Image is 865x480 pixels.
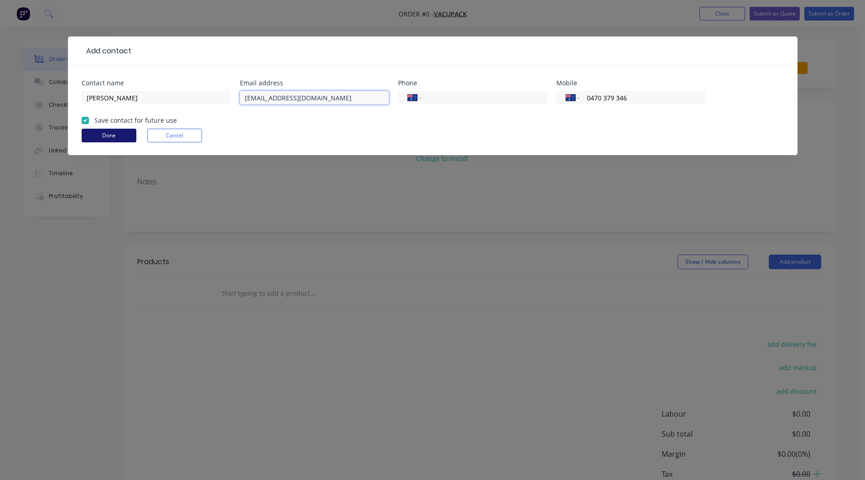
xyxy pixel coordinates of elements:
[398,80,547,86] div: Phone
[82,80,231,86] div: Contact name
[82,46,131,57] div: Add contact
[147,129,202,142] button: Cancel
[240,80,389,86] div: Email address
[82,129,136,142] button: Done
[94,115,177,125] label: Save contact for future use
[556,80,705,86] div: Mobile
